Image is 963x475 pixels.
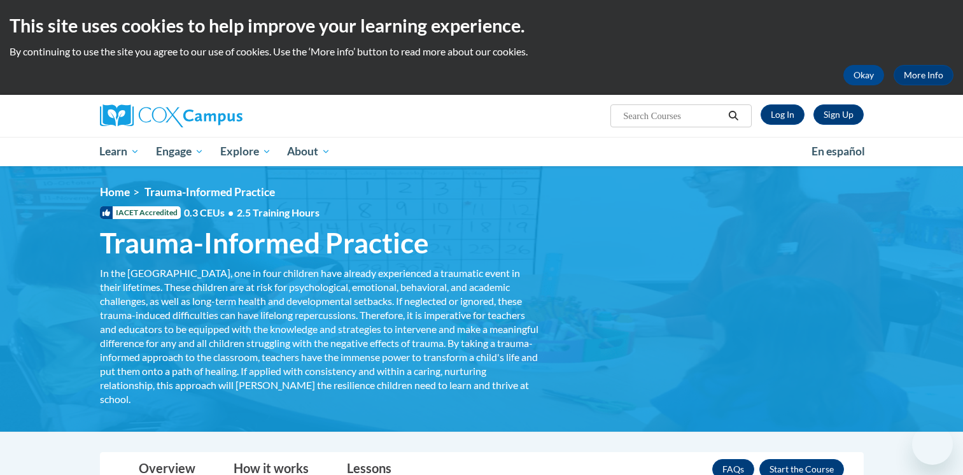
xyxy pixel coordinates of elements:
[144,185,275,199] span: Trauma-Informed Practice
[156,144,204,159] span: Engage
[148,137,212,166] a: Engage
[100,206,181,219] span: IACET Accredited
[100,104,342,127] a: Cox Campus
[10,45,953,59] p: By continuing to use the site you agree to our use of cookies. Use the ‘More info’ button to read...
[228,206,234,218] span: •
[100,266,539,406] div: In the [GEOGRAPHIC_DATA], one in four children have already experienced a traumatic event in thei...
[237,206,320,218] span: 2.5 Training Hours
[724,108,743,124] button: Search
[287,144,330,159] span: About
[100,104,243,127] img: Cox Campus
[220,144,271,159] span: Explore
[81,137,883,166] div: Main menu
[622,108,724,124] input: Search Courses
[100,185,130,199] a: Home
[92,137,148,166] a: Learn
[279,137,339,166] a: About
[10,13,953,38] h2: This site uses cookies to help improve your learning experience.
[813,104,864,125] a: Register
[761,104,805,125] a: Log In
[99,144,139,159] span: Learn
[212,137,279,166] a: Explore
[894,65,953,85] a: More Info
[912,424,953,465] iframe: Button to launch messaging window
[812,145,865,158] span: En español
[843,65,884,85] button: Okay
[100,226,429,260] span: Trauma-Informed Practice
[803,138,873,165] a: En español
[184,206,320,220] span: 0.3 CEUs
